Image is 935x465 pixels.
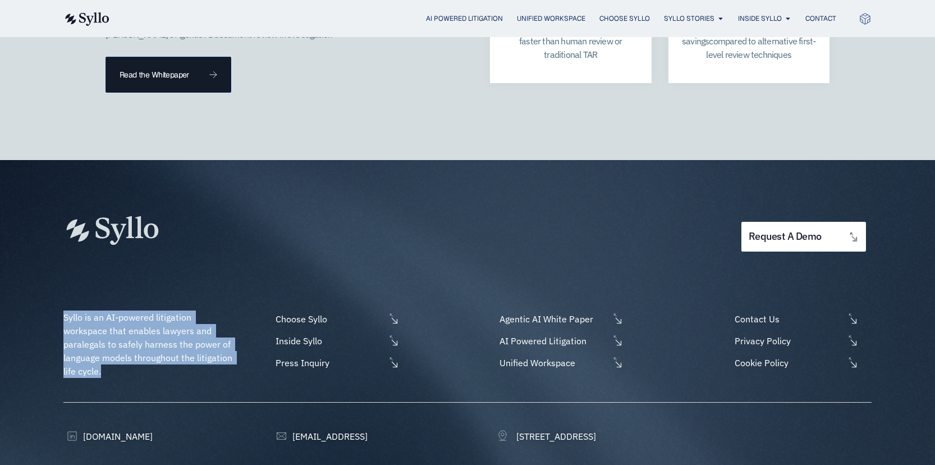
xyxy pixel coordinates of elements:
[273,334,400,348] a: Inside Syllo
[426,13,503,24] a: AI Powered Litigation
[120,71,189,79] span: Read the Whitepaper
[805,13,836,24] a: Contact
[497,334,609,348] span: AI Powered Litigation
[732,312,844,326] span: Contact Us
[738,13,782,24] a: Inside Syllo
[517,13,585,24] a: Unified Workspace
[741,222,866,252] a: request a demo
[273,430,368,443] a: [EMAIL_ADDRESS]
[599,13,650,24] a: Choose Syllo
[732,312,872,326] a: Contact Us
[732,356,872,370] a: Cookie Policy
[514,430,596,443] span: [STREET_ADDRESS]
[497,430,596,443] a: [STREET_ADDRESS]
[732,334,872,348] a: Privacy Policy
[664,13,714,24] a: Syllo Stories
[497,356,624,370] a: Unified Workspace
[80,430,153,443] span: [DOMAIN_NAME]
[749,231,822,242] span: request a demo
[63,12,109,26] img: syllo
[273,356,400,370] a: Press Inquiry
[497,334,624,348] a: AI Powered Litigation
[732,334,844,348] span: Privacy Policy
[273,312,400,326] a: Choose Syllo
[132,13,836,24] div: Menu Toggle
[106,57,231,93] a: Read the Whitepaper
[63,430,153,443] a: [DOMAIN_NAME]
[273,312,385,326] span: Choose Syllo
[497,356,609,370] span: Unified Workspace
[132,13,836,24] nav: Menu
[682,35,709,47] span: savings
[290,430,368,443] span: [EMAIL_ADDRESS]
[63,312,235,377] span: Syllo is an AI-powered litigation workspace that enables lawyers and paralegals to safely harness...
[732,356,844,370] span: Cookie Policy
[497,312,609,326] span: Agentic AI White Paper
[497,312,624,326] a: Agentic AI White Paper
[273,334,385,348] span: Inside Syllo
[273,356,385,370] span: Press Inquiry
